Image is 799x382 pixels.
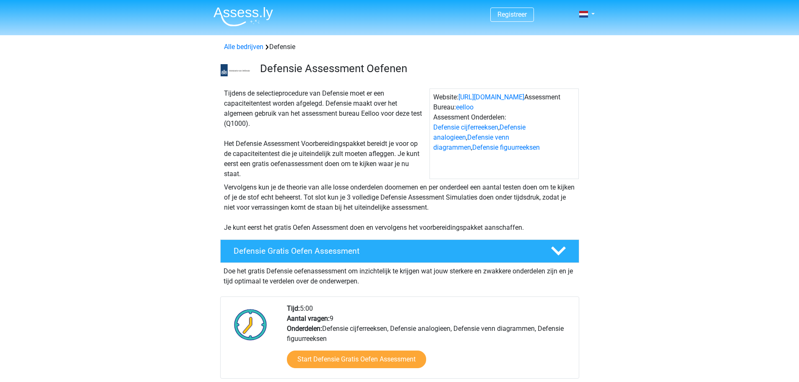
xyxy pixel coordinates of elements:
div: 5:00 9 Defensie cijferreeksen, Defensie analogieen, Defensie venn diagrammen, Defensie figuurreeksen [281,304,578,378]
a: Registreer [497,10,527,18]
b: Tijd: [287,304,300,312]
div: Website: Assessment Bureau: Assessment Onderdelen: , , , [429,88,579,179]
h4: Defensie Gratis Oefen Assessment [234,246,537,256]
div: Defensie [221,42,579,52]
a: eelloo [456,103,474,111]
b: Aantal vragen: [287,314,330,322]
a: Defensie venn diagrammen [433,133,509,151]
img: Assessly [213,7,273,26]
a: Defensie figuurreeksen [472,143,540,151]
div: Tijdens de selectieprocedure van Defensie moet er een capaciteitentest worden afgelegd. Defensie ... [221,88,429,179]
a: Alle bedrijven [224,43,263,51]
b: Onderdelen: [287,325,322,333]
a: Defensie Gratis Oefen Assessment [217,239,583,263]
a: [URL][DOMAIN_NAME] [458,93,524,101]
h3: Defensie Assessment Oefenen [260,62,573,75]
a: Defensie analogieen [433,123,526,141]
a: Defensie cijferreeksen [433,123,498,131]
div: Doe het gratis Defensie oefenassessment om inzichtelijk te krijgen wat jouw sterkere en zwakkere ... [220,263,579,286]
img: Klok [229,304,272,346]
a: Start Defensie Gratis Oefen Assessment [287,351,426,368]
div: Vervolgens kun je de theorie van alle losse onderdelen doornemen en per onderdeel een aantal test... [221,182,579,233]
